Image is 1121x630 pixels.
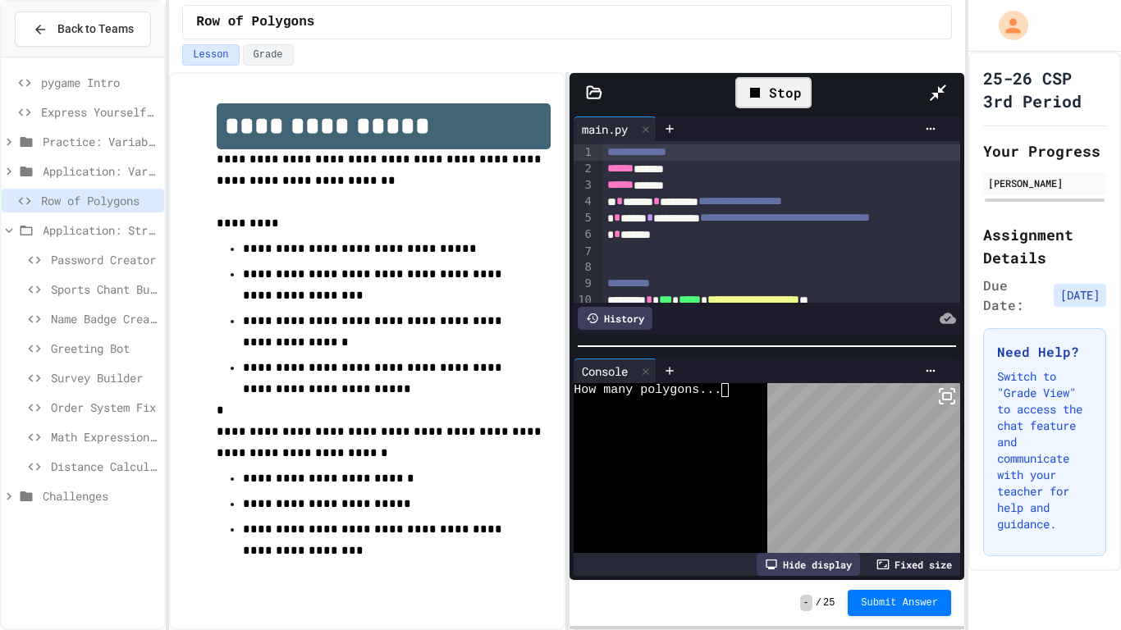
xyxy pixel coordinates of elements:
[823,596,835,609] span: 25
[43,487,158,504] span: Challenges
[574,226,594,243] div: 6
[574,363,636,380] div: Console
[861,596,938,609] span: Submit Answer
[574,244,594,260] div: 7
[43,221,158,239] span: Application: Strings, Inputs, Math
[848,590,951,616] button: Submit Answer
[51,458,158,475] span: Distance Calculator
[41,103,158,121] span: Express Yourself in Python!
[574,292,594,308] div: 10
[816,596,821,609] span: /
[51,310,158,327] span: Name Badge Creator
[574,259,594,276] div: 8
[574,358,657,383] div: Console
[57,21,134,38] span: Back to Teams
[868,553,960,576] div: Fixed size
[243,44,294,66] button: Grade
[41,192,158,209] span: Row of Polygons
[51,251,158,268] span: Password Creator
[800,595,812,611] span: -
[735,77,812,108] div: Stop
[51,428,158,445] span: Math Expression Debugger
[981,7,1032,44] div: My Account
[997,368,1092,532] p: Switch to "Grade View" to access the chat feature and communicate with your teacher for help and ...
[182,44,239,66] button: Lesson
[196,12,314,32] span: Row of Polygons
[757,553,860,576] div: Hide display
[15,11,151,47] button: Back to Teams
[43,162,158,180] span: Application: Variables/Print
[988,176,1101,190] div: [PERSON_NAME]
[578,307,652,330] div: History
[41,74,158,91] span: pygame Intro
[574,116,657,141] div: main.py
[574,276,594,292] div: 9
[43,133,158,150] span: Practice: Variables/Print
[997,342,1092,362] h3: Need Help?
[983,223,1106,269] h2: Assignment Details
[574,194,594,210] div: 4
[574,121,636,138] div: main.py
[983,276,1047,315] span: Due Date:
[51,399,158,416] span: Order System Fix
[574,161,594,177] div: 2
[574,144,594,161] div: 1
[51,369,158,386] span: Survey Builder
[574,383,721,397] span: How many polygons...
[983,66,1106,112] h1: 25-26 CSP 3rd Period
[574,210,594,226] div: 5
[51,281,158,298] span: Sports Chant Builder
[574,177,594,194] div: 3
[983,139,1106,162] h2: Your Progress
[1054,284,1106,307] span: [DATE]
[51,340,158,357] span: Greeting Bot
